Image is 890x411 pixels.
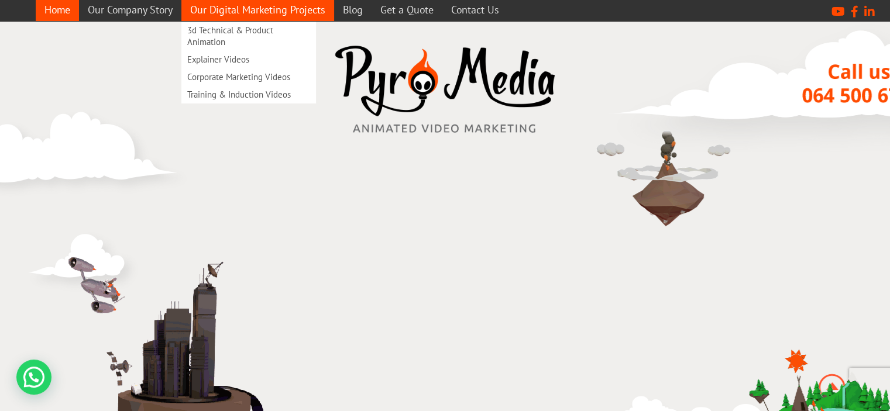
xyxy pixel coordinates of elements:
img: corporate videos [24,226,147,298]
a: Corporate Marketing Videos [181,68,316,86]
img: video marketing media company westville durban logo [328,39,562,140]
img: media company durban [592,103,738,250]
a: video marketing media company westville durban logo [328,39,562,143]
a: 3d Technical & Product Animation [181,22,316,51]
a: Explainer Videos [181,51,316,68]
a: Training & Induction Videos [181,86,316,103]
